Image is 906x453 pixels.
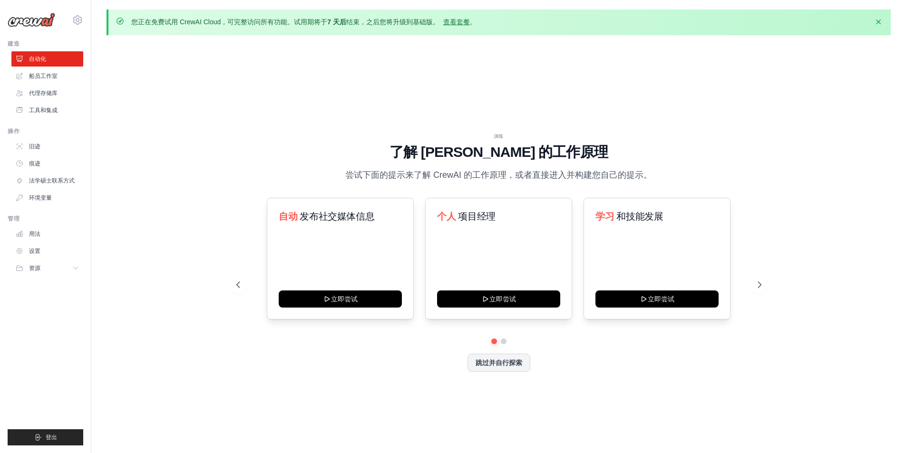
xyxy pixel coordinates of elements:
font: 管理 [8,215,19,222]
a: 法学硕士联系方式 [11,173,83,188]
font: 建造 [8,40,19,47]
font: 。 [470,18,477,26]
font: 旧迹 [29,143,40,150]
a: 自动化 [11,51,83,67]
font: 工具和集成 [29,107,58,114]
font: 立即尝试 [331,295,357,303]
font: 尝试下面的提示来了解 CrewAI 的工作原理，或者直接进入并构建您自己的提示。 [345,170,652,180]
font: 用法 [29,231,40,237]
font: 船员工作室 [29,73,58,79]
font: 了解 [PERSON_NAME] 的工作原理 [390,144,608,160]
font: 资源 [29,265,40,271]
font: 演练 [494,134,504,139]
font: 代理存储库 [29,90,58,96]
font: 登出 [46,434,57,441]
button: 资源 [11,260,83,276]
font: 发布社交媒体信息 [300,211,374,222]
font: 操作 [8,128,19,135]
button: 立即尝试 [279,290,402,308]
font: 自动化 [29,56,46,62]
font: 自动 [279,211,297,222]
a: 代理存储库 [11,86,83,101]
font: 7 天后 [327,18,346,26]
font: 学习 [595,211,614,222]
font: 环境变量 [29,194,52,201]
font: 跳过并自行探索 [476,359,522,366]
a: 查看套餐 [443,18,470,26]
button: 立即尝试 [595,290,719,308]
button: 登出 [8,429,83,445]
font: 立即尝试 [648,295,674,303]
button: 跳过并自行探索 [468,354,530,372]
font: 设置 [29,248,40,254]
img: 标识 [8,13,55,27]
a: 痕迹 [11,156,83,171]
a: 环境变量 [11,190,83,205]
font: 项目经理 [458,211,495,222]
a: 设置 [11,243,83,259]
a: 工具和集成 [11,103,83,118]
font: 和技能发展 [617,211,663,222]
font: 您正在免费试用 CrewAI Cloud，可完整访问所有功能。试用期将于 [131,18,327,26]
font: 法学硕士联系方式 [29,177,75,184]
font: 结束，之后您将升级到基础版。 [346,18,439,26]
font: 个人 [437,211,456,222]
a: 船员工作室 [11,68,83,84]
a: 用法 [11,226,83,241]
a: 旧迹 [11,139,83,154]
button: 立即尝试 [437,290,560,308]
font: 立即尝试 [489,295,516,303]
font: 痕迹 [29,160,40,167]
